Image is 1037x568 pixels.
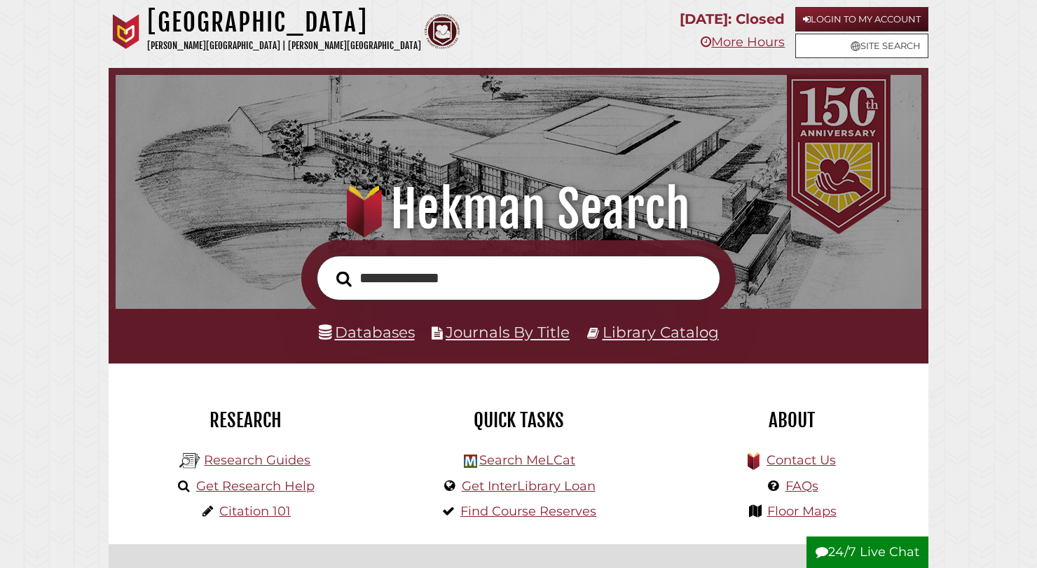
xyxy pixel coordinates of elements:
a: FAQs [785,478,818,494]
img: Hekman Library Logo [179,450,200,471]
h2: Research [119,408,371,432]
p: [PERSON_NAME][GEOGRAPHIC_DATA] | [PERSON_NAME][GEOGRAPHIC_DATA] [147,38,421,54]
h2: Quick Tasks [392,408,645,432]
a: Site Search [795,34,928,58]
a: Library Catalog [603,323,719,341]
a: Databases [319,323,415,341]
a: Research Guides [204,452,310,468]
a: Journals By Title [446,323,570,341]
p: [DATE]: Closed [680,7,785,32]
img: Calvin University [109,14,144,49]
button: Search [329,267,359,291]
a: Search MeLCat [479,452,575,468]
h2: About [666,408,918,432]
a: Contact Us [767,452,836,468]
a: Citation 101 [219,504,291,519]
img: Calvin Theological Seminary [425,14,460,49]
a: More Hours [701,34,785,50]
a: Login to My Account [795,7,928,32]
i: Search [336,270,352,287]
a: Find Course Reserves [460,504,596,519]
a: Floor Maps [767,504,837,519]
a: Get InterLibrary Loan [462,478,596,494]
img: Hekman Library Logo [464,455,477,468]
h1: Hekman Search [131,179,906,240]
a: Get Research Help [196,478,315,494]
h1: [GEOGRAPHIC_DATA] [147,7,421,38]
